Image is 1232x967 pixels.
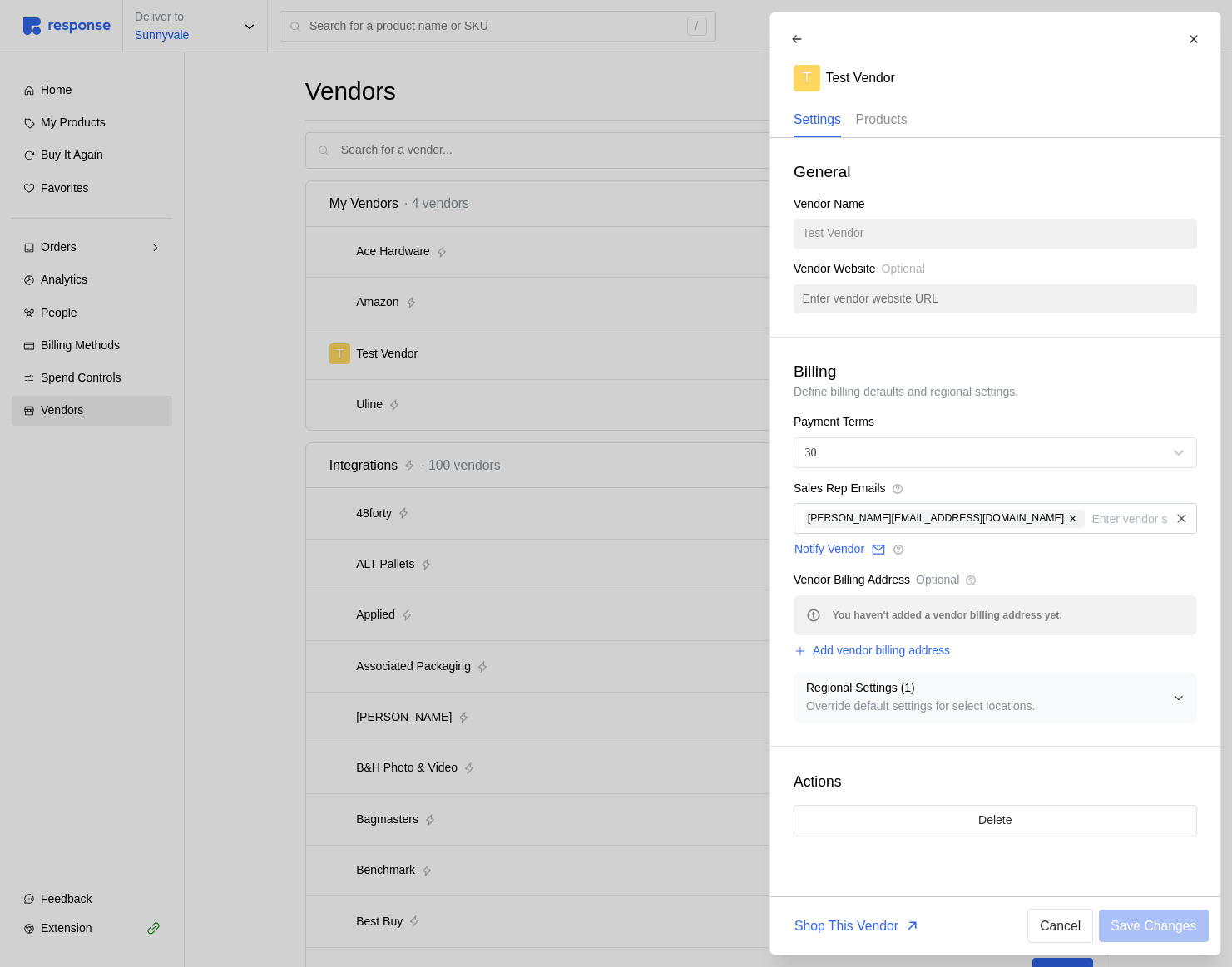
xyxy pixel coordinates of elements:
button: Shop This Vendor [782,909,932,943]
button: Cancel [1027,909,1093,943]
input: Enter vendor sales rep email [1091,510,1166,528]
div: Vendor Website [794,260,1197,284]
p: Cancel [1040,915,1081,936]
span: [PERSON_NAME][EMAIL_ADDRESS][DOMAIN_NAME] [807,510,1063,528]
button: Notify Vendor [794,540,887,560]
span: You haven't added a vendor billing address yet. [832,608,1061,624]
p: Delete [978,812,1012,830]
p: T [802,67,810,88]
p: Sales Rep Emails [794,480,886,498]
div: 30 [804,444,816,461]
p: Settings [794,109,841,130]
span: Optional [881,260,924,279]
h3: General [794,161,1197,184]
p: Actions [794,770,1197,794]
p: Vendor Billing Address [794,571,910,590]
p: Notify Vendor [794,540,864,559]
p: Test Vendor [825,67,894,88]
div: Vendor Name [794,195,1197,220]
p: Shop This Vendor [794,915,898,936]
p: Override default settings for select locations. [806,698,1173,716]
p: Regional Settings ( 1 ) [806,679,1173,698]
button: Regional Settings (1)Override default settings for select locations. [794,673,1196,721]
p: Add vendor billing address [813,642,950,660]
p: Payment Terms [794,413,874,432]
h3: Billing [794,361,1197,383]
button: Delete [794,805,1197,836]
button: Add vendor billing address [794,641,951,661]
p: Products [855,109,907,130]
p: Define billing defaults and regional settings. [794,383,1197,402]
p: Optional [916,571,959,590]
